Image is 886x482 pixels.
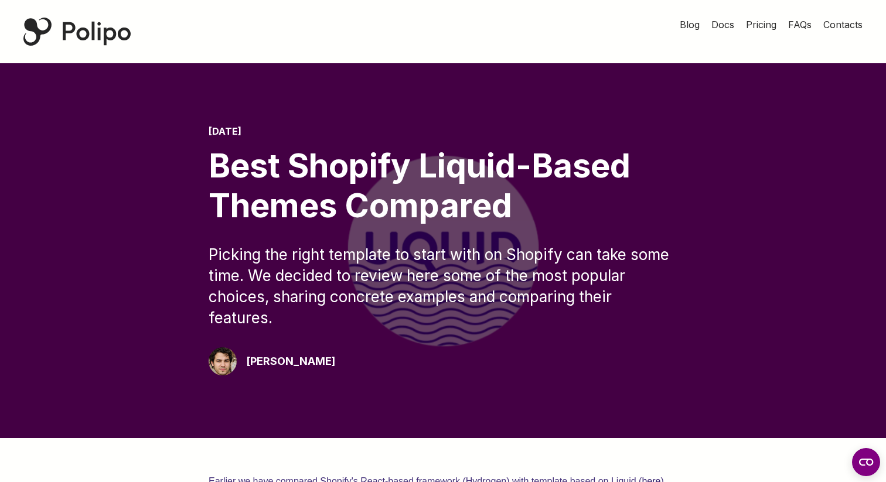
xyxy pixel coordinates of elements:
a: FAQs [788,18,812,32]
button: Open CMP widget [852,448,880,476]
span: FAQs [788,19,812,30]
img: Giorgio Pari Polipo [209,347,237,375]
div: Picking the right template to start with on Shopify can take some time. We decided to review here... [209,244,677,329]
div: Best Shopify Liquid-Based Themes Compared [209,146,677,225]
time: [DATE] [209,125,241,137]
div: [PERSON_NAME] [246,353,335,370]
span: Blog [680,19,700,30]
span: Docs [711,19,734,30]
span: Pricing [746,19,776,30]
a: Contacts [823,18,863,32]
a: Docs [711,18,734,32]
a: Pricing [746,18,776,32]
span: Contacts [823,19,863,30]
a: Blog [680,18,700,32]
